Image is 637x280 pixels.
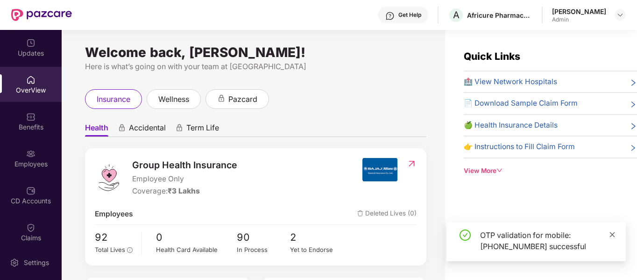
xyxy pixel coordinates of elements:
span: down [496,167,503,174]
span: Deleted Lives (0) [357,208,417,220]
span: Term Life [186,123,219,136]
div: View More [464,166,637,176]
img: insurerIcon [362,158,397,181]
span: 92 [95,230,135,245]
span: insurance [97,93,130,105]
span: Employee Only [132,173,237,185]
img: svg+xml;base64,PHN2ZyBpZD0iRHJvcGRvd24tMzJ4MzIiIHhtbG5zPSJodHRwOi8vd3d3LnczLm9yZy8yMDAwL3N2ZyIgd2... [616,11,624,19]
span: 2 [290,230,344,245]
span: 0 [156,230,236,245]
span: wellness [158,93,189,105]
span: Total Lives [95,246,125,253]
img: svg+xml;base64,PHN2ZyBpZD0iQmVuZWZpdHMiIHhtbG5zPSJodHRwOi8vd3d3LnczLm9yZy8yMDAwL3N2ZyIgd2lkdGg9Ij... [26,112,35,122]
span: Group Health Insurance [132,158,237,172]
span: right [630,143,637,152]
span: A [453,9,460,21]
span: Quick Links [464,50,520,62]
span: Health [85,123,108,136]
div: Yet to Endorse [290,245,344,255]
div: OTP validation for mobile: [PHONE_NUMBER] successful [480,230,615,252]
img: svg+xml;base64,PHN2ZyBpZD0iQ0RfQWNjb3VudHMiIGRhdGEtbmFtZT0iQ0QgQWNjb3VudHMiIHhtbG5zPSJodHRwOi8vd3... [26,186,35,195]
div: animation [118,124,126,132]
img: svg+xml;base64,PHN2ZyBpZD0iSG9tZSIgeG1sbnM9Imh0dHA6Ly93d3cudzMub3JnLzIwMDAvc3ZnIiB3aWR0aD0iMjAiIG... [26,75,35,85]
div: Get Help [398,11,421,19]
img: deleteIcon [357,210,363,216]
div: Settings [21,258,52,267]
div: In Process [237,245,290,255]
span: check-circle [460,230,471,241]
div: [PERSON_NAME] [552,7,606,16]
img: svg+xml;base64,PHN2ZyBpZD0iSGVscC0zMngzMiIgeG1sbnM9Imh0dHA6Ly93d3cudzMub3JnLzIwMDAvc3ZnIiB3aWR0aD... [385,11,395,21]
span: right [630,122,637,131]
span: Employees [95,208,133,220]
span: 🏥 View Network Hospitals [464,76,557,87]
div: Welcome back, [PERSON_NAME]! [85,49,426,56]
img: RedirectIcon [407,159,417,168]
div: animation [175,124,184,132]
span: right [630,78,637,87]
span: right [630,100,637,109]
div: Here is what’s going on with your team at [GEOGRAPHIC_DATA] [85,61,426,72]
div: Africure Pharmaceuticals ([GEOGRAPHIC_DATA]) Private [467,11,532,20]
img: svg+xml;base64,PHN2ZyBpZD0iVXBkYXRlZCIgeG1sbnM9Imh0dHA6Ly93d3cudzMub3JnLzIwMDAvc3ZnIiB3aWR0aD0iMj... [26,38,35,48]
img: New Pazcare Logo [11,9,72,21]
span: 👉 Instructions to Fill Claim Form [464,141,575,152]
img: svg+xml;base64,PHN2ZyBpZD0iRW1wbG95ZWVzIiB4bWxucz0iaHR0cDovL3d3dy53My5vcmcvMjAwMC9zdmciIHdpZHRoPS... [26,149,35,158]
span: close [609,231,616,238]
div: Admin [552,16,606,23]
img: svg+xml;base64,PHN2ZyBpZD0iQ2xhaW0iIHhtbG5zPSJodHRwOi8vd3d3LnczLm9yZy8yMDAwL3N2ZyIgd2lkdGg9IjIwIi... [26,223,35,232]
span: pazcard [228,93,257,105]
span: info-circle [127,247,133,253]
img: svg+xml;base64,PHN2ZyBpZD0iU2V0dGluZy0yMHgyMCIgeG1sbnM9Imh0dHA6Ly93d3cudzMub3JnLzIwMDAvc3ZnIiB3aW... [10,258,19,267]
span: Accidental [129,123,166,136]
div: Coverage: [132,186,237,197]
div: Health Card Available [156,245,236,255]
div: animation [217,94,226,103]
span: 📄 Download Sample Claim Form [464,98,578,109]
span: ₹3 Lakhs [168,187,200,195]
span: 90 [237,230,290,245]
img: logo [95,164,123,192]
span: 🍏 Health Insurance Details [464,120,558,131]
